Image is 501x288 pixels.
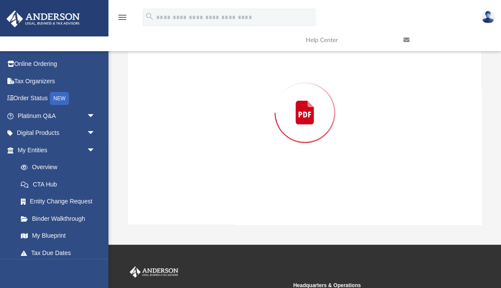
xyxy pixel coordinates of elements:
span: arrow_drop_down [87,107,104,125]
a: Online Ordering [6,56,108,73]
a: Order StatusNEW [6,90,108,108]
a: Entity Change Request [12,193,108,210]
a: Tax Organizers [6,72,108,90]
a: My Blueprint [12,227,104,245]
div: NEW [50,92,69,105]
a: Overview [12,159,108,176]
i: search [145,12,154,21]
img: User Pic [481,11,494,23]
i: menu [117,12,128,23]
a: CTA Hub [12,176,108,193]
img: Anderson Advisors Platinum Portal [128,266,180,278]
span: arrow_drop_down [87,124,104,142]
img: Anderson Advisors Platinum Portal [4,10,82,27]
a: menu [117,16,128,23]
a: My Entitiesarrow_drop_down [6,141,108,159]
a: Help Center [299,23,397,57]
a: Tax Due Dates [12,244,108,262]
a: Binder Walkthrough [12,210,108,227]
span: arrow_drop_down [87,141,104,159]
a: Platinum Q&Aarrow_drop_down [6,107,108,124]
a: Digital Productsarrow_drop_down [6,124,108,142]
